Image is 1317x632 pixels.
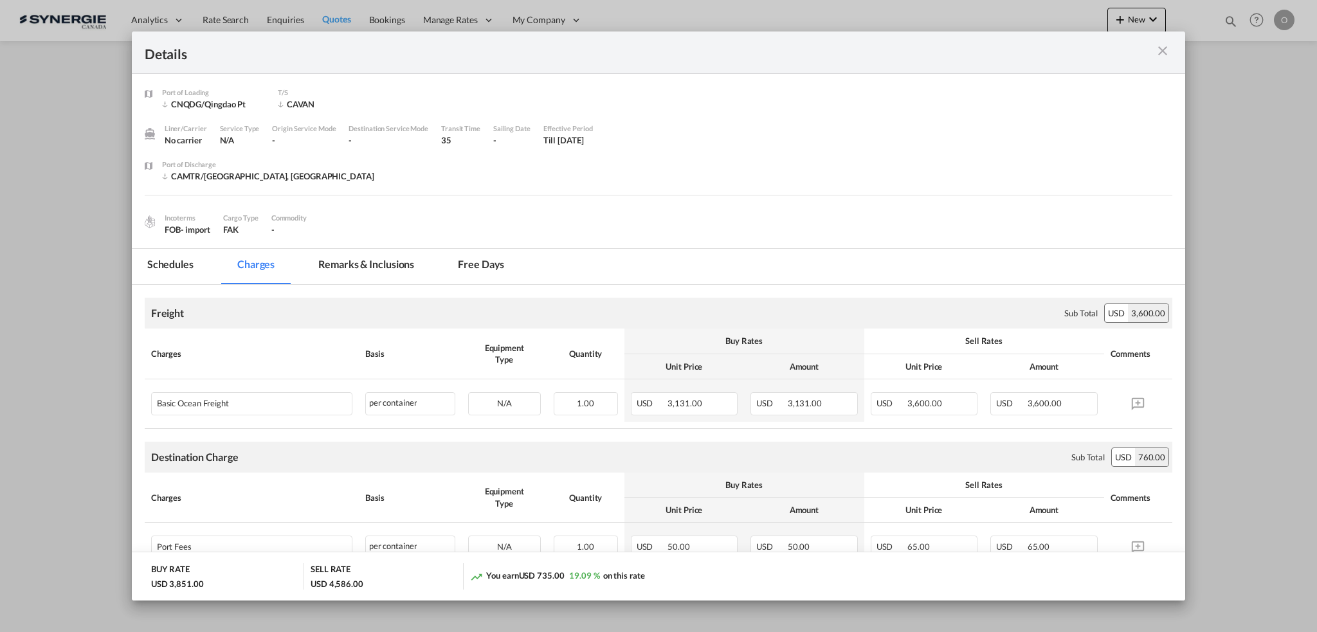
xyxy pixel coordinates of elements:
div: SELL RATE [311,563,350,578]
div: per container [365,536,455,559]
div: Sailing Date [493,123,531,134]
span: 50.00 [668,541,690,552]
div: Commodity [271,212,307,224]
span: USD [876,541,906,552]
div: Charges [151,492,352,503]
div: USD [1112,448,1135,466]
div: Details [145,44,1070,60]
div: USD [1105,304,1128,322]
div: T/S [278,87,381,98]
span: N/A [497,541,512,552]
span: 50.00 [788,541,810,552]
th: Amount [744,498,864,523]
md-tab-item: Free days [442,249,520,284]
div: Sub Total [1071,451,1105,463]
div: Destination Service Mode [349,123,428,134]
div: Buy Rates [631,479,858,491]
div: Transit Time [441,123,480,134]
div: FOB [165,224,210,235]
div: No carrier [165,134,207,146]
div: Freight [151,306,184,320]
md-icon: icon-close m-3 fg-AAA8AD cursor [1155,43,1170,59]
div: Sub Total [1064,307,1098,319]
span: USD [756,398,786,408]
div: Sell Rates [871,479,1098,491]
div: You earn on this rate [470,570,644,583]
md-tab-item: Charges [222,249,290,284]
div: Service Type [220,123,260,134]
div: Incoterms [165,212,210,224]
div: Destination Charge [151,450,239,464]
span: USD [637,541,666,552]
div: BUY RATE [151,563,190,578]
div: - [272,134,336,146]
div: Basis [365,492,455,503]
span: 65.00 [907,541,930,552]
th: Comments [1104,329,1173,379]
div: Liner/Carrier [165,123,207,134]
md-pagination-wrapper: Use the left and right arrow keys to navigate between tabs [132,249,533,284]
div: CNQDG/Qingdao Pt [162,98,265,110]
div: Till 4 Sep 2025 [543,134,584,146]
span: N/A [220,135,235,145]
span: 3,131.00 [668,398,702,408]
span: USD 735.00 [519,570,565,581]
th: Unit Price [624,498,744,523]
md-tab-item: Remarks & Inclusions [303,249,430,284]
div: Equipment Type [468,342,541,365]
span: 1.00 [577,398,594,408]
div: Cargo Type [223,212,259,224]
div: Charges [151,348,352,359]
div: Quantity [554,492,618,503]
div: - [349,134,428,146]
div: Buy Rates [631,335,858,347]
span: 65.00 [1028,541,1050,552]
div: 35 [441,134,480,146]
span: N/A [497,398,512,408]
th: Unit Price [864,498,984,523]
div: Port of Discharge [162,159,374,170]
md-tab-item: Schedules [132,249,209,284]
span: 19.09 % [569,570,599,581]
th: Amount [984,354,1104,379]
th: Unit Price [624,354,744,379]
th: Amount [984,498,1104,523]
span: USD [996,398,1026,408]
span: 3,600.00 [1028,398,1062,408]
div: Sell Rates [871,335,1098,347]
md-dialog: Port of Loading ... [132,32,1185,600]
img: cargo.png [143,215,157,229]
span: 3,131.00 [788,398,822,408]
div: Port Fees [157,536,299,552]
div: Origin Service Mode [272,123,336,134]
th: Amount [744,354,864,379]
div: FAK [223,224,259,235]
div: CAVAN [278,98,381,110]
div: USD 3,851.00 [151,578,204,590]
span: USD [756,541,786,552]
div: USD 4,586.00 [311,578,363,590]
span: USD [637,398,666,408]
th: Comments [1104,473,1173,523]
div: - import [181,224,210,235]
div: Equipment Type [468,485,541,509]
md-icon: icon-trending-up [470,570,483,583]
span: USD [996,541,1026,552]
div: CAMTR/Montreal, QC [162,170,374,182]
div: - [493,134,531,146]
div: Effective Period [543,123,593,134]
span: - [271,224,275,235]
div: Basis [365,348,455,359]
div: Port of Loading [162,87,265,98]
span: 1.00 [577,541,594,552]
div: 3,600.00 [1128,304,1168,322]
span: 3,600.00 [907,398,941,408]
div: Quantity [554,348,618,359]
div: per container [365,392,455,415]
span: USD [876,398,906,408]
th: Unit Price [864,354,984,379]
div: 760.00 [1135,448,1168,466]
div: Basic Ocean Freight [157,393,299,408]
